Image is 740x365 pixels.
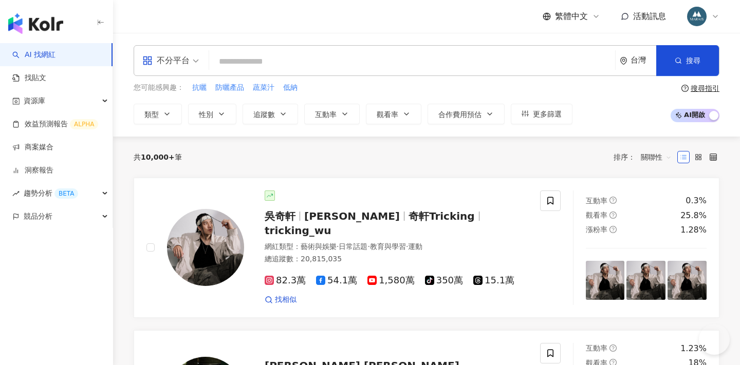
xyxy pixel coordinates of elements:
[12,142,53,152] a: 商案媒合
[192,83,207,93] span: 抗曬
[686,56,700,65] span: 搜尋
[12,50,55,60] a: searchAI 找網紅
[12,165,53,176] a: 洞察報告
[12,73,46,83] a: 找貼文
[337,242,339,251] span: ·
[12,119,98,129] a: 效益預測報告ALPHA
[134,83,184,93] span: 您可能感興趣：
[134,153,182,161] div: 共 筆
[134,178,719,318] a: KOL Avatar吳奇軒[PERSON_NAME]奇軒Trickingtricking_wu網紅類型：藝術與娛樂·日常話題·教育與學習·運動總追蹤數：20,815,03582.3萬54.1萬1...
[377,110,398,119] span: 觀看率
[142,55,153,66] span: appstore
[265,295,297,305] a: 找相似
[626,261,665,300] img: post-image
[438,110,482,119] span: 合作費用預估
[473,275,514,286] span: 15.1萬
[304,104,360,124] button: 互動率
[167,209,244,286] img: KOL Avatar
[8,13,63,34] img: logo
[367,275,415,286] span: 1,580萬
[141,153,175,161] span: 10,000+
[586,344,607,352] span: 互動率
[691,84,719,92] div: 搜尋指引
[24,205,52,228] span: 競品分析
[283,83,298,93] span: 低納
[533,110,562,118] span: 更多篩選
[609,197,617,204] span: question-circle
[609,344,617,352] span: question-circle
[188,104,236,124] button: 性別
[680,343,707,354] div: 1.23%
[409,210,475,222] span: 奇軒Tricking
[555,11,588,22] span: 繁體中文
[304,210,400,222] span: [PERSON_NAME]
[283,82,298,93] button: 低納
[215,82,245,93] button: 防曬產品
[215,83,244,93] span: 防曬產品
[408,242,422,251] span: 運動
[586,211,607,219] span: 觀看率
[641,149,672,165] span: 關聯性
[366,104,421,124] button: 觀看率
[370,242,406,251] span: 教育與學習
[609,212,617,219] span: question-circle
[275,295,297,305] span: 找相似
[253,83,274,93] span: 蔬菜汁
[54,188,78,199] div: BETA
[633,11,666,21] span: 活動訊息
[511,104,572,124] button: 更多篩選
[265,275,306,286] span: 82.3萬
[24,89,45,112] span: 資源庫
[142,52,190,69] div: 不分平台
[425,275,463,286] span: 350萬
[586,197,607,205] span: 互動率
[586,261,625,300] img: post-image
[406,242,408,251] span: ·
[265,242,528,252] div: 網紅類型 ：
[265,210,295,222] span: 吳奇軒
[243,104,298,124] button: 追蹤數
[367,242,369,251] span: ·
[668,261,707,300] img: post-image
[586,225,607,234] span: 漲粉率
[24,182,78,205] span: 趨勢分析
[687,7,707,26] img: 358735463_652854033541749_1509380869568117342_n.jpg
[252,82,275,93] button: 蔬菜汁
[134,104,182,124] button: 類型
[631,56,656,65] div: 台灣
[609,226,617,233] span: question-circle
[199,110,213,119] span: 性別
[699,324,730,355] iframe: Help Scout Beacon - Open
[620,57,627,65] span: environment
[265,224,331,237] span: tricking_wu
[681,85,689,92] span: question-circle
[656,45,719,76] button: 搜尋
[428,104,505,124] button: 合作費用預估
[614,149,677,165] div: 排序：
[12,190,20,197] span: rise
[265,254,528,264] div: 總追蹤數 ： 20,815,035
[192,82,207,93] button: 抗曬
[144,110,159,119] span: 類型
[315,110,337,119] span: 互動率
[301,242,337,251] span: 藝術與娛樂
[339,242,367,251] span: 日常話題
[253,110,275,119] span: 追蹤數
[316,275,357,286] span: 54.1萬
[680,210,707,221] div: 25.8%
[686,195,707,206] div: 0.3%
[680,224,707,236] div: 1.28%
